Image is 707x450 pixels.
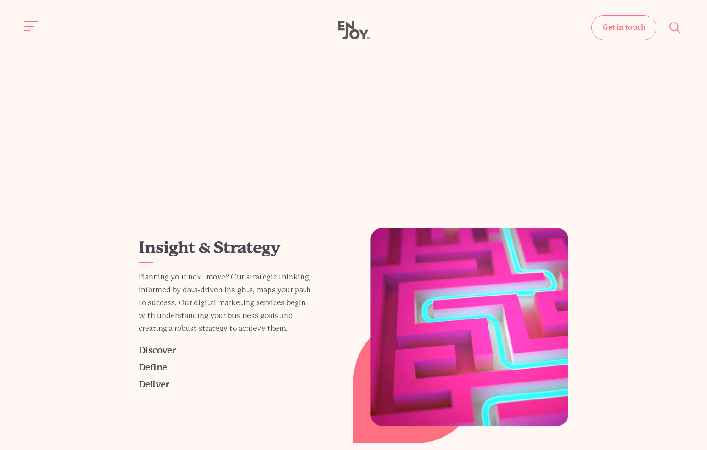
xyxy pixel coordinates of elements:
a: Insight & Strategy [139,238,280,257]
button: Site navigation [22,17,41,36]
button: Site search [666,18,685,37]
img: Insight & Strategy [353,228,568,443]
a: Discover [139,345,176,356]
a: Get in touch [591,15,656,40]
p: Planning your next move? Our strategic thinking, informed by data-driven insights, maps your path... [139,271,319,335]
a: Deliver [139,379,169,390]
a: Define [139,362,167,373]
